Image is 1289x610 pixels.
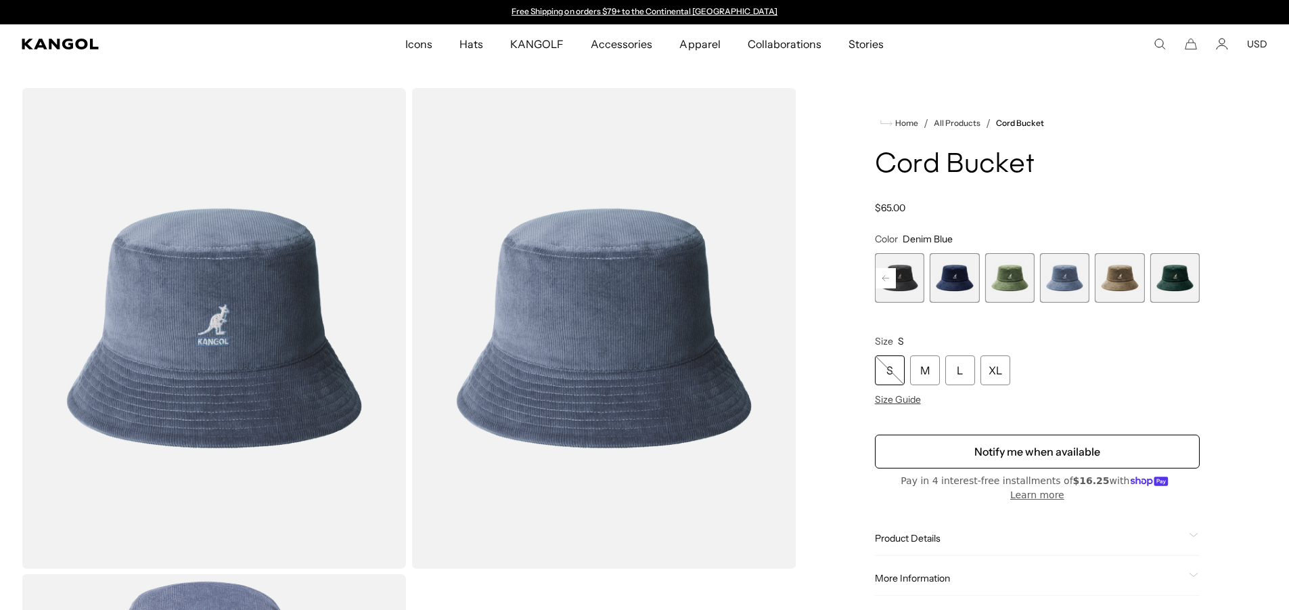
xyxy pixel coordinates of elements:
button: USD [1247,38,1267,50]
a: Collaborations [734,24,835,64]
summary: Search here [1154,38,1166,50]
a: Hats [446,24,497,64]
a: Accessories [577,24,666,64]
span: Size Guide [875,393,921,406]
div: 5 of 9 [930,253,979,303]
h1: Cord Bucket [875,150,1200,180]
li: / [918,115,928,131]
span: Apparel [679,24,720,64]
label: Nickel [1095,253,1144,303]
div: 1 of 2 [505,7,784,18]
span: Size [875,335,893,347]
button: Notify me when available [875,435,1200,469]
span: KANGOLF [510,24,564,64]
a: Stories [835,24,897,64]
label: Denim Blue [1040,253,1089,303]
div: L [945,355,975,385]
span: $65.00 [875,202,905,214]
div: 8 of 9 [1095,253,1144,303]
div: 6 of 9 [985,253,1034,303]
span: S [898,335,904,347]
a: Account [1216,38,1228,50]
label: Navy [930,253,979,303]
div: 9 of 9 [1150,253,1200,303]
label: Black [875,253,924,303]
label: Forrester [1150,253,1200,303]
div: XL [980,355,1010,385]
a: Icons [392,24,446,64]
a: Apparel [666,24,733,64]
div: S [875,355,905,385]
img: color-denim-blue [411,88,796,569]
span: Hats [459,24,483,64]
li: / [980,115,991,131]
a: KANGOLF [497,24,577,64]
span: Stories [849,24,884,64]
slideshow-component: Announcement bar [505,7,784,18]
div: 4 of 9 [875,253,924,303]
span: Icons [405,24,432,64]
a: All Products [934,118,980,128]
img: color-denim-blue [22,88,406,569]
label: Olive [985,253,1034,303]
a: Kangol [22,39,268,49]
div: Announcement [505,7,784,18]
nav: breadcrumbs [875,115,1200,131]
span: Accessories [591,24,652,64]
span: Home [892,118,918,128]
span: More Information [875,572,1183,584]
div: 7 of 9 [1040,253,1089,303]
span: Product Details [875,532,1183,544]
a: Home [880,117,918,129]
span: Collaborations [748,24,821,64]
a: Cord Bucket [996,118,1044,128]
a: Free Shipping on orders $79+ to the Continental [GEOGRAPHIC_DATA] [512,6,777,16]
button: Cart [1185,38,1197,50]
span: Color [875,233,898,245]
div: M [910,355,940,385]
span: Denim Blue [903,233,953,245]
